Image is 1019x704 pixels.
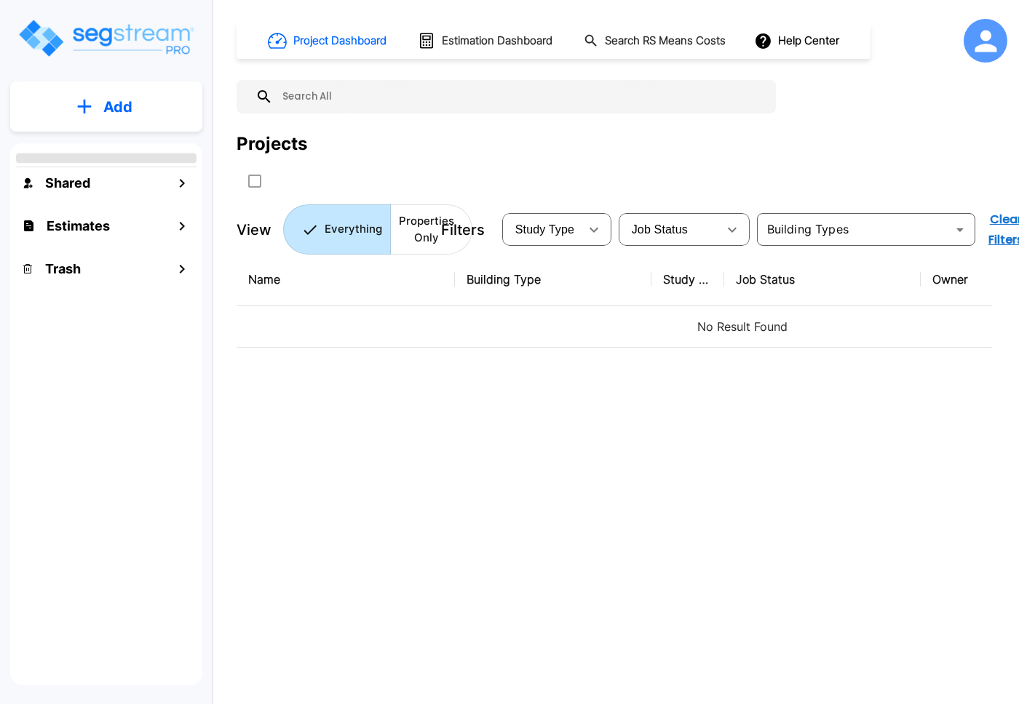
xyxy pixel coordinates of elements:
button: Search RS Means Costs [578,27,734,55]
p: Add [103,96,132,118]
button: SelectAll [240,167,269,196]
h1: Estimation Dashboard [442,33,552,49]
div: Projects [237,131,307,157]
button: Add [10,86,202,128]
button: Help Center [751,27,845,55]
span: Study Type [515,223,574,236]
th: Study Type [651,253,724,306]
h1: Shared [45,173,90,193]
span: Job Status [632,223,688,236]
button: Open [950,220,970,240]
p: Properties Only [399,213,454,246]
p: View [237,219,271,241]
input: Building Types [761,220,947,240]
h1: Project Dashboard [293,33,386,49]
th: Owner [921,253,994,306]
button: Properties Only [390,204,472,255]
h1: Trash [45,259,81,279]
th: Building Type [455,253,651,306]
th: Job Status [724,253,921,306]
th: Name [237,253,455,306]
div: Select [505,209,579,250]
p: Everything [325,221,382,238]
div: Platform [283,204,472,255]
div: Select [622,209,718,250]
input: Search All [273,80,769,113]
button: Estimation Dashboard [412,25,560,56]
h1: Estimates [47,216,110,236]
button: Everything [283,204,391,255]
h1: Search RS Means Costs [605,33,726,49]
img: Logo [17,17,195,59]
button: Project Dashboard [262,25,394,57]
